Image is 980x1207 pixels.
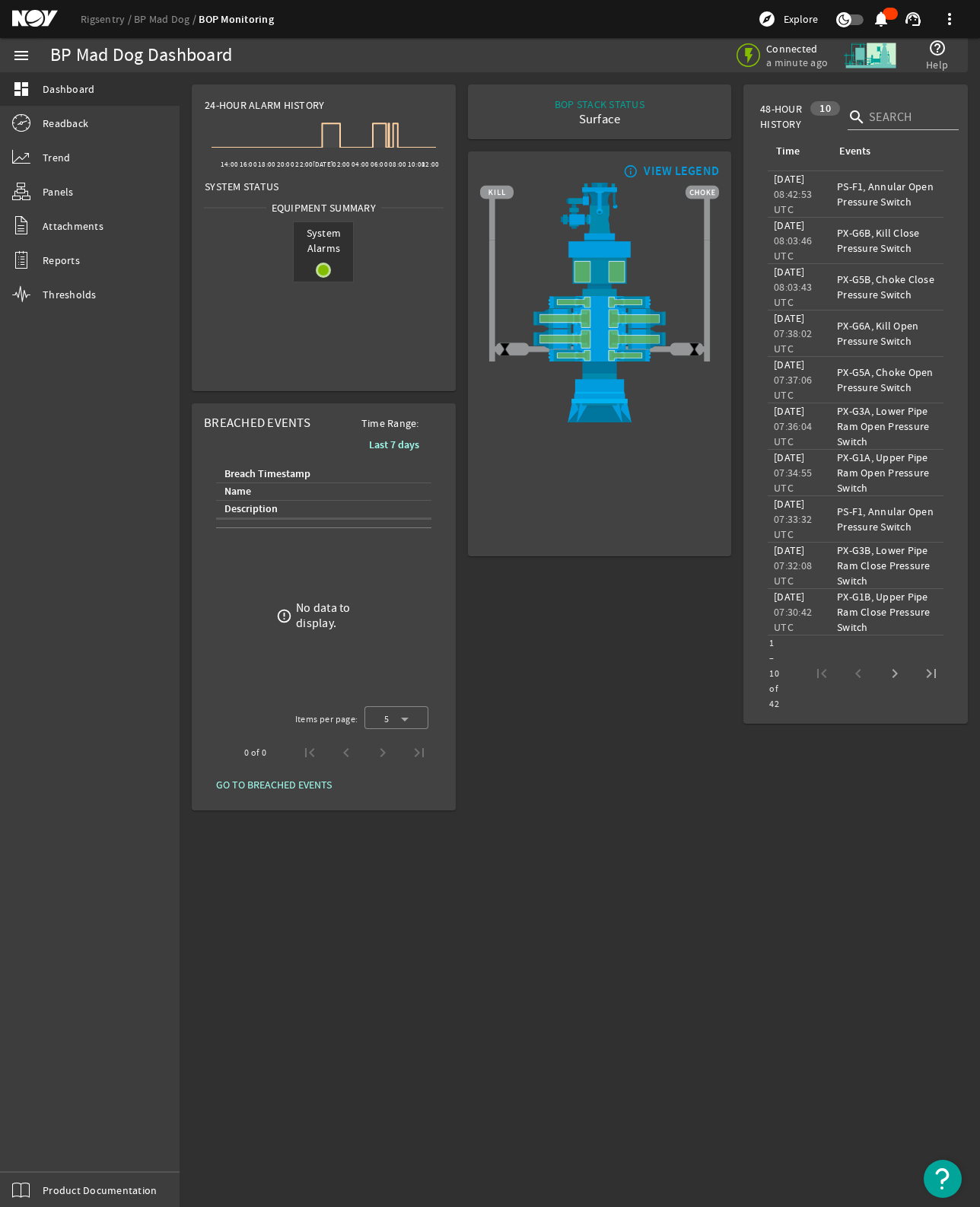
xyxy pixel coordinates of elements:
img: ShearRamOpen.png [480,308,720,329]
legacy-datetime-component: 08:03:46 UTC [774,234,812,263]
div: PS-F1, Annular Open Pressure Switch [837,179,937,209]
text: 10:00 [408,160,425,169]
div: Breach Timestamp [222,466,419,482]
legacy-datetime-component: 07:36:04 UTC [774,419,812,448]
div: VIEW LEGEND [644,164,719,179]
div: PS-F1, Annular Open Pressure Switch [837,504,937,534]
legacy-datetime-component: [DATE] [774,311,805,325]
legacy-datetime-component: [DATE] [774,451,805,464]
span: Reports [43,253,80,268]
span: Connected [766,42,831,56]
button: Explore [752,7,824,31]
text: 14:00 [221,160,238,169]
span: Thresholds [43,287,97,302]
legacy-datetime-component: [DATE] [774,265,805,279]
div: Breach Timestamp [224,466,310,482]
mat-icon: error_outline [276,608,292,624]
legacy-datetime-component: 08:42:53 UTC [774,187,812,216]
span: Product Documentation [43,1183,157,1198]
button: Next page [877,655,913,692]
div: Name [224,483,251,500]
img: PipeRamOpen.png [480,296,720,309]
legacy-datetime-component: 07:33:32 UTC [774,512,812,541]
legacy-datetime-component: 07:34:55 UTC [774,466,812,495]
text: 20:00 [277,160,294,169]
div: Description [224,501,278,518]
div: Surface [555,112,644,127]
a: BP Mad Dog [134,12,199,26]
mat-icon: dashboard [12,80,30,98]
span: Help [926,57,948,72]
mat-icon: info_outline [620,165,638,177]
div: Name [222,483,419,500]
div: PX-G6B, Kill Close Pressure Switch [837,225,937,256]
img: TransparentStackSlice.png [485,272,499,295]
img: UpperAnnularOpen.png [480,240,720,296]
div: PX-G5A, Choke Open Pressure Switch [837,365,937,395]
div: PX-G1A, Upper Pipe Ram Open Pressure Switch [837,450,937,495]
b: Last 7 days [369,438,419,452]
div: PX-G3B, Lower Pipe Ram Close Pressure Switch [837,543,937,588]
div: Description [222,501,419,518]
span: System Status [205,179,278,194]
div: Time [776,143,800,160]
div: Items per page: [295,712,358,727]
legacy-datetime-component: [DATE] [774,590,805,603]
a: BOP Monitoring [199,12,274,27]
text: [DATE] [313,160,334,169]
span: Trend [43,150,70,165]
div: PX-G5B, Choke Close Pressure Switch [837,272,937,302]
text: 06:00 [371,160,388,169]
div: 1 – 10 of 42 [769,635,779,712]
mat-icon: support_agent [904,10,922,28]
legacy-datetime-component: 07:32:08 UTC [774,559,812,588]
div: PX-G1B, Upper Pipe Ram Close Pressure Switch [837,589,937,635]
legacy-datetime-component: 08:03:43 UTC [774,280,812,309]
div: Time [774,143,819,160]
mat-icon: explore [758,10,776,28]
div: BP Mad Dog Dashboard [50,48,232,63]
legacy-datetime-component: 07:37:06 UTC [774,373,812,402]
span: Attachments [43,218,103,234]
img: TransparentStackSlice.png [700,272,714,295]
div: 0 of 0 [244,745,266,760]
mat-icon: help_outline [928,39,947,57]
span: Readback [43,116,88,131]
text: 22:00 [295,160,313,169]
legacy-datetime-component: 07:38:02 UTC [774,326,812,355]
img: Skid.svg [842,27,899,84]
img: ValveClose.png [687,342,702,356]
text: 16:00 [240,160,257,169]
div: No data to display. [296,600,371,631]
span: Panels [43,184,74,199]
input: Search [869,108,947,126]
div: BOP STACK STATUS [555,97,644,112]
button: more_vert [931,1,968,37]
legacy-datetime-component: [DATE] [774,218,805,232]
span: Time Range: [349,416,431,431]
button: GO TO BREACHED EVENTS [204,771,344,798]
img: PipeRamOpen.png [480,349,720,362]
legacy-datetime-component: [DATE] [774,358,805,371]
span: System Alarms [294,222,353,259]
img: ValveClose.png [498,342,512,356]
text: 12:00 [422,160,439,169]
legacy-datetime-component: [DATE] [774,172,805,186]
img: RiserAdapter.png [480,183,720,240]
img: WellheadConnector.png [480,361,720,422]
img: ShearRamOpen.png [480,329,720,349]
i: search [848,108,866,126]
span: Breached Events [204,415,310,431]
legacy-datetime-component: [DATE] [774,543,805,557]
text: 08:00 [389,160,406,169]
legacy-datetime-component: 07:30:42 UTC [774,605,812,634]
span: GO TO BREACHED EVENTS [216,777,332,792]
div: Events [837,143,931,160]
text: 04:00 [352,160,369,169]
div: PX-G3A, Lower Pipe Ram Open Pressure Switch [837,403,937,449]
mat-icon: notifications [872,10,890,28]
mat-icon: menu [12,46,30,65]
span: Equipment Summary [266,200,381,215]
a: Rigsentry [81,12,134,26]
div: 10 [810,101,840,116]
